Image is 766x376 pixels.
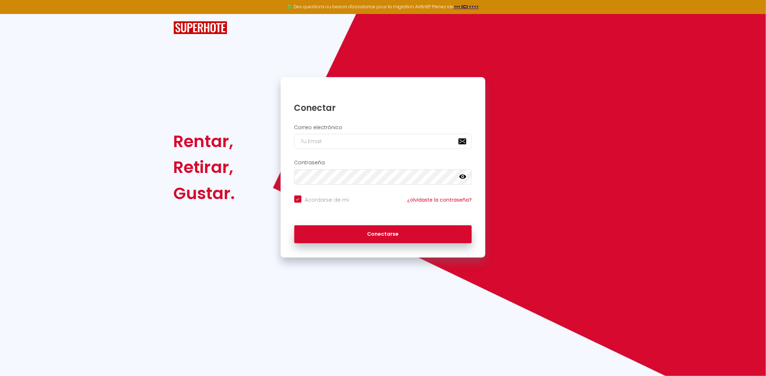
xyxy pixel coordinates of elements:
[173,154,235,180] div: Retirar,
[173,128,235,154] div: Rentar,
[454,4,479,10] a: >>> ICI <<<<
[294,134,472,149] input: Tu Email
[294,160,472,166] h2: Contraseña
[294,102,472,113] h1: Conectar
[407,196,472,203] a: ¿olvidaste la contraseña?
[173,180,235,206] div: Gustar.
[294,225,472,243] button: Conectarse
[294,124,472,131] h2: Correo electrónico
[173,21,227,34] img: SuperHote logo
